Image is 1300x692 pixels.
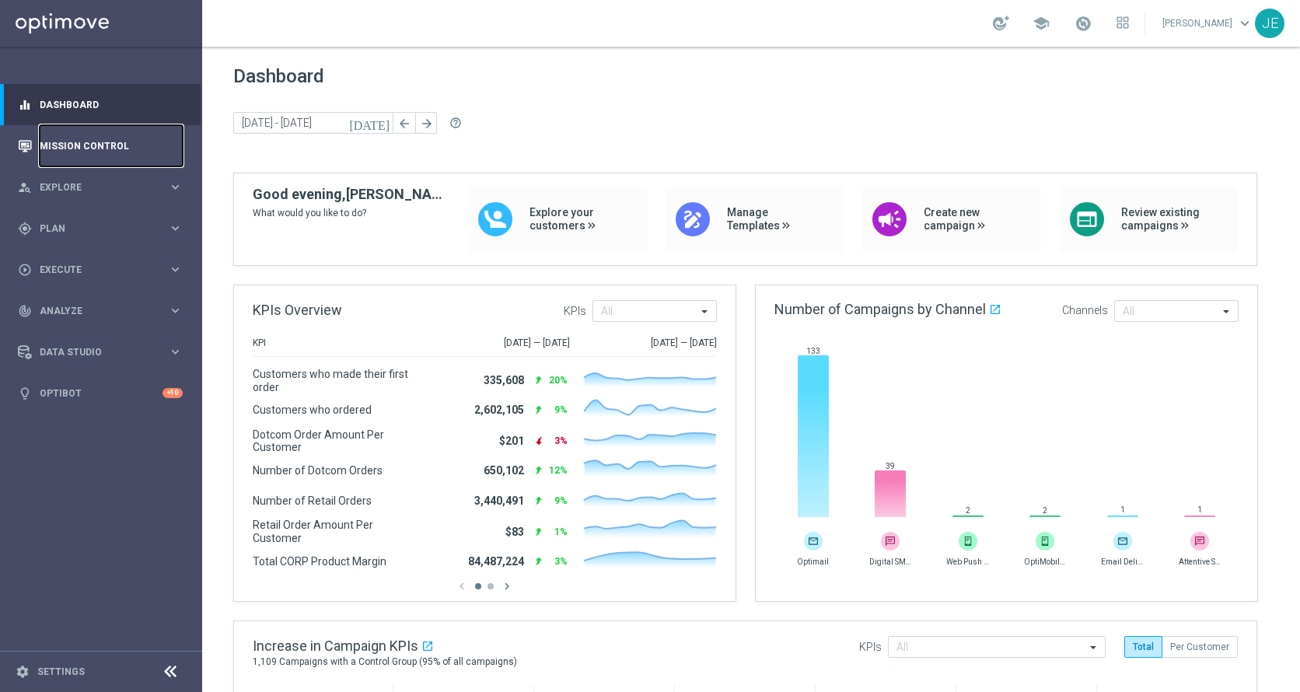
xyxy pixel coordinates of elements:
span: Plan [40,224,168,233]
button: Data Studio keyboard_arrow_right [17,346,183,358]
div: Data Studio [18,345,168,359]
button: lightbulb Optibot +10 [17,387,183,400]
div: Analyze [18,304,168,318]
div: Explore [18,180,168,194]
div: Optibot [18,372,183,414]
span: school [1033,15,1050,32]
i: keyboard_arrow_right [168,303,183,318]
a: Settings [37,667,85,676]
div: +10 [162,388,183,398]
div: Plan [18,222,168,236]
a: Dashboard [40,84,183,125]
button: person_search Explore keyboard_arrow_right [17,181,183,194]
i: keyboard_arrow_right [168,262,183,277]
button: Mission Control [17,140,183,152]
span: Execute [40,265,168,274]
span: keyboard_arrow_down [1236,15,1253,32]
button: play_circle_outline Execute keyboard_arrow_right [17,264,183,276]
i: play_circle_outline [18,263,32,277]
i: person_search [18,180,32,194]
button: gps_fixed Plan keyboard_arrow_right [17,222,183,235]
i: track_changes [18,304,32,318]
span: Analyze [40,306,168,316]
div: Execute [18,263,168,277]
i: gps_fixed [18,222,32,236]
div: Mission Control [18,125,183,166]
i: lightbulb [18,386,32,400]
span: Explore [40,183,168,192]
a: [PERSON_NAME]keyboard_arrow_down [1161,12,1255,35]
i: keyboard_arrow_right [168,221,183,236]
span: Data Studio [40,348,168,357]
i: keyboard_arrow_right [168,180,183,194]
button: track_changes Analyze keyboard_arrow_right [17,305,183,317]
div: JE [1255,9,1284,38]
a: Mission Control [40,125,183,166]
i: equalizer [18,98,32,112]
i: settings [16,665,30,679]
i: keyboard_arrow_right [168,344,183,359]
a: Optibot [40,372,162,414]
div: Dashboard [18,84,183,125]
button: equalizer Dashboard [17,99,183,111]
